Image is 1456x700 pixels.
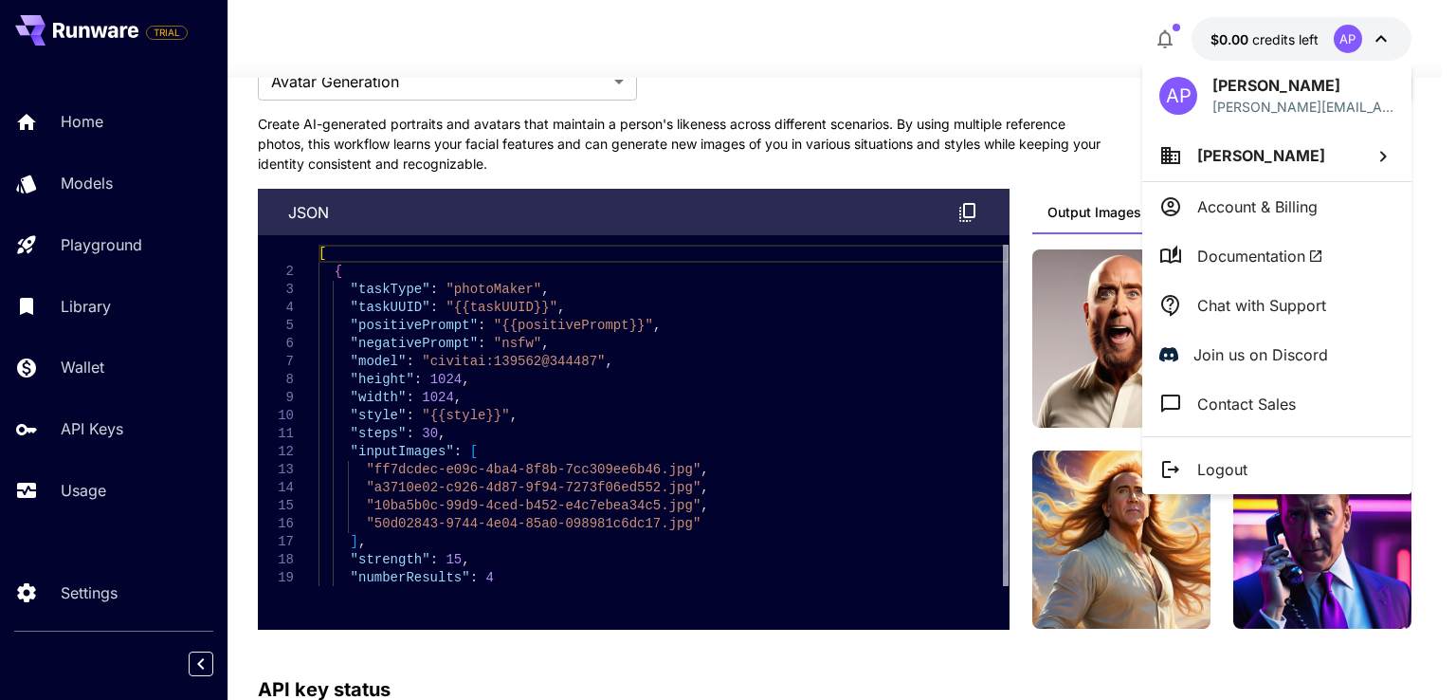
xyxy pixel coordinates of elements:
[1197,146,1325,165] span: [PERSON_NAME]
[1142,130,1411,181] button: [PERSON_NAME]
[1212,74,1394,97] p: [PERSON_NAME]
[1159,77,1197,115] div: AP
[1197,393,1296,415] p: Contact Sales
[1197,294,1326,317] p: Chat with Support
[1193,343,1328,366] p: Join us on Discord
[1197,245,1323,267] span: Documentation
[1197,195,1318,218] p: Account & Billing
[1212,97,1394,117] p: [PERSON_NAME][EMAIL_ADDRESS][DOMAIN_NAME]
[1197,458,1247,481] p: Logout
[1212,97,1394,117] div: aleksandraa.popovska@gmail.com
